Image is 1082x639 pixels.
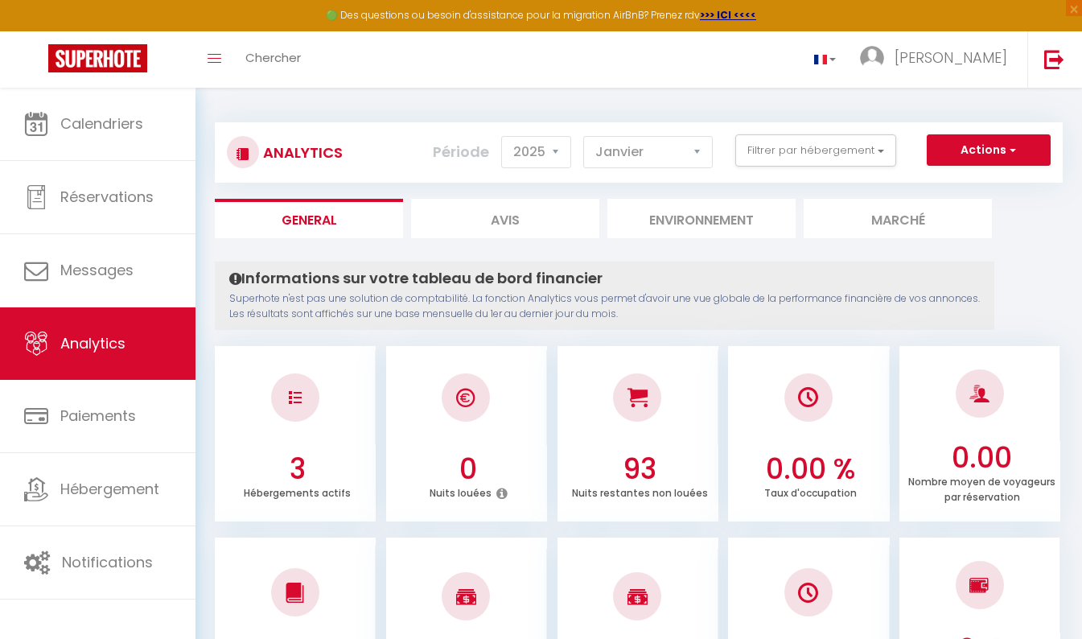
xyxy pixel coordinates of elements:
a: ... [PERSON_NAME] [848,31,1027,88]
span: Chercher [245,49,301,66]
p: Taux d'occupation [764,483,857,500]
img: Super Booking [48,44,147,72]
span: Réservations [60,187,154,207]
label: Période [433,134,489,170]
img: NO IMAGE [289,391,302,404]
p: Superhote n'est pas une solution de comptabilité. La fonction Analytics vous permet d'avoir une v... [229,291,980,322]
li: Environnement [607,199,796,238]
h3: 0.00 % [736,452,885,486]
p: Nuits louées [430,483,492,500]
img: ... [860,46,884,70]
span: Analytics [60,333,125,353]
h3: 0.00 [907,441,1056,475]
a: Chercher [233,31,313,88]
h3: Analytics [259,134,343,171]
span: Paiements [60,406,136,426]
h4: Informations sur votre tableau de bord financier [229,270,980,287]
li: Avis [411,199,599,238]
button: Actions [927,134,1051,167]
img: NO IMAGE [798,583,818,603]
img: logout [1044,49,1064,69]
span: [PERSON_NAME] [895,47,1007,68]
p: Nuits restantes non louées [572,483,708,500]
span: Calendriers [60,113,143,134]
p: Hébergements actifs [244,483,351,500]
h3: 3 [223,452,372,486]
a: >>> ICI <<<< [700,8,756,22]
button: Filtrer par hébergement [735,134,896,167]
span: Notifications [62,552,153,572]
li: Marché [804,199,992,238]
p: Nombre moyen de voyageurs par réservation [908,472,1055,504]
h3: 93 [566,452,714,486]
span: Hébergement [60,479,159,499]
h3: 0 [394,452,543,486]
li: General [215,199,403,238]
span: Messages [60,260,134,280]
img: NO IMAGE [969,575,989,595]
